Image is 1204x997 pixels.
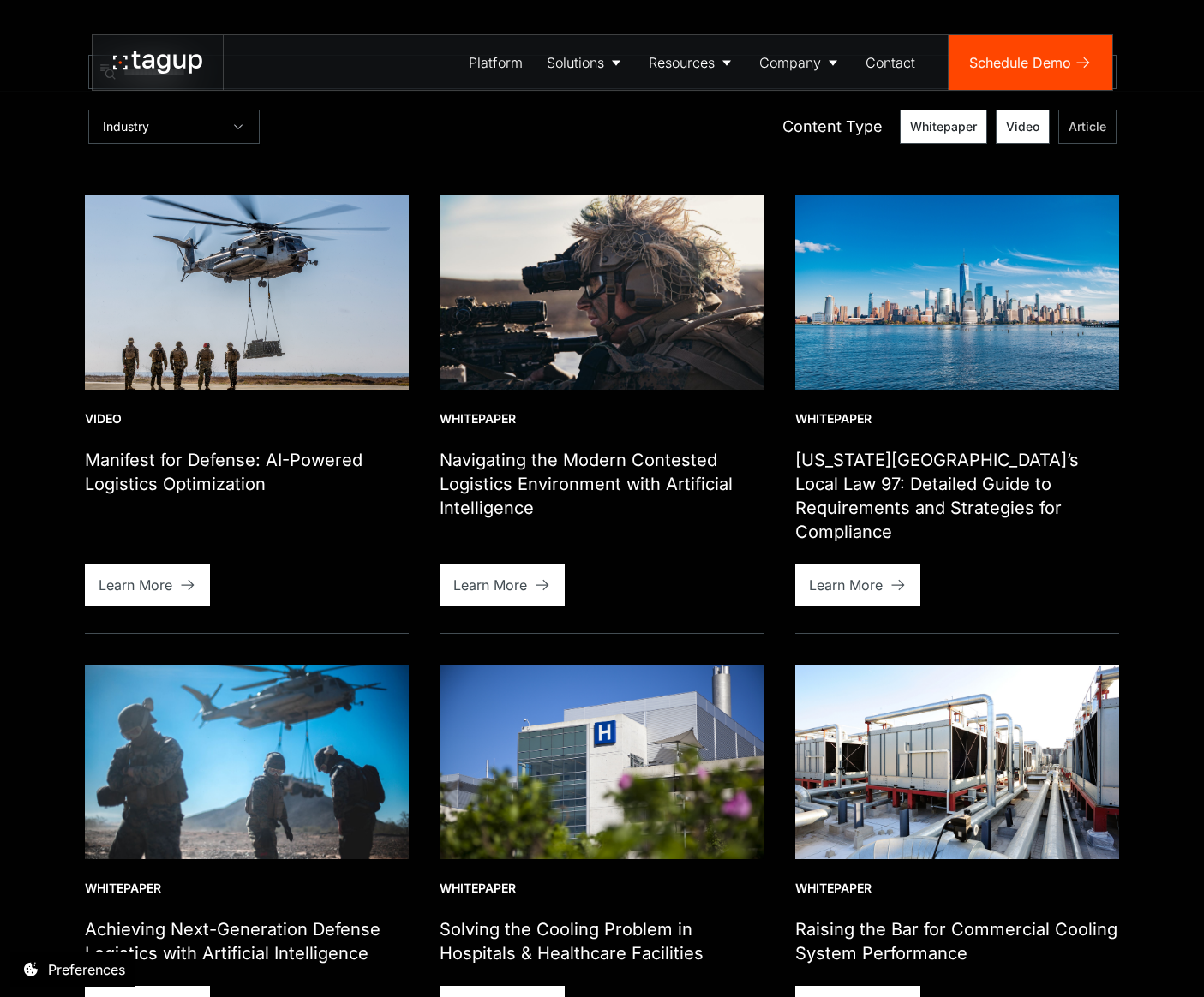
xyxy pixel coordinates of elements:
[453,575,527,595] div: Learn More
[969,52,1071,73] div: Schedule Demo
[795,448,1120,544] h1: [US_STATE][GEOGRAPHIC_DATA]’s Local Law 97: Detailed Guide to Requirements and Strategies for Com...
[88,55,1117,144] form: Resources
[782,116,883,138] div: Content Type
[88,110,260,144] div: Industry
[795,410,1120,427] div: Whitepaper
[85,917,410,965] h1: Achieving Next-Generation Defense Logistics with Artificial Intelligence
[854,35,927,90] a: Contact
[759,52,821,73] div: Company
[440,195,764,390] img: U.S. Marine Corps photo by Cpl. Aziza Kamuhanda_231002-M-AK118-1086
[440,665,764,859] img: healthcare cooling white paper
[99,575,172,595] div: Learn More
[795,564,920,606] a: Learn More
[85,880,410,897] div: Whitepaper
[440,448,764,520] h1: Navigating the Modern Contested Logistics Environment with Artificial Intelligence
[795,880,1120,897] div: Whitepaper
[48,959,125,980] div: Preferences
[809,575,883,595] div: Learn More
[440,410,764,427] div: Whitepaper
[85,448,410,496] h1: Manifest for Defense: AI-Powered Logistics Optimization
[795,665,1120,859] img: commercial cooling system performance white paper
[747,35,854,90] a: Company
[949,35,1112,90] a: Schedule Demo
[85,665,410,859] img: landing support specialists insert and extract assets in terrain, photo by Sgt. Conner Robbins
[649,52,715,73] div: Resources
[440,880,764,897] div: Whitepaper
[866,52,915,73] div: Contact
[547,52,604,73] div: Solutions
[795,917,1120,965] h1: Raising the Bar for Commercial Cooling System Performance
[637,35,747,90] a: Resources
[103,119,149,134] div: Industry
[85,564,210,606] a: Learn More
[457,35,535,90] a: Platform
[469,52,523,73] div: Platform
[440,564,565,606] a: Learn More
[440,917,764,965] h1: Solving the Cooling Problem in Hospitals & Healthcare Facilities
[1006,118,1039,135] span: Video
[535,35,637,90] a: Solutions
[1069,118,1106,135] span: Article
[910,118,977,135] span: Whitepaper
[85,410,410,427] div: Video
